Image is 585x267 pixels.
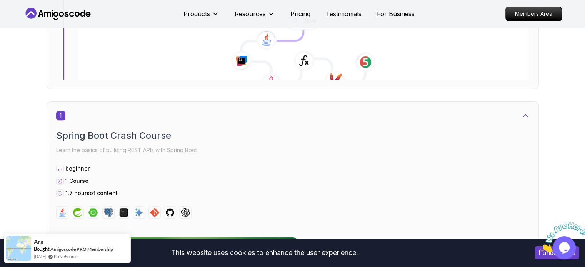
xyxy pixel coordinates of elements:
[537,219,585,255] iframe: chat widget
[235,9,275,25] button: Resources
[65,177,88,184] span: 1 Course
[65,189,118,197] p: 1.7 hours of content
[56,111,65,120] span: 1
[34,246,50,252] span: Bought
[150,208,159,217] img: git logo
[3,3,51,33] img: Chat attention grabber
[34,239,43,245] span: Ara
[183,9,219,25] button: Products
[50,246,113,252] a: Amigoscode PRO Membership
[6,236,31,261] img: provesource social proof notification image
[119,208,128,217] img: terminal logo
[535,246,579,259] button: Accept cookies
[34,253,46,260] span: [DATE]
[56,129,529,142] h2: Spring Boot Crash Course
[506,7,562,21] p: Members Area
[135,208,144,217] img: ai logo
[73,208,82,217] img: spring logo
[54,253,78,260] a: ProveSource
[165,208,175,217] img: github logo
[58,208,67,217] img: java logo
[88,208,98,217] img: spring-boot logo
[104,208,113,217] img: postgres logo
[56,145,529,156] p: Learn the basics of building REST APIs with Spring Boot
[290,9,310,18] a: Pricing
[183,9,210,18] p: Products
[505,7,562,21] a: Members Area
[235,9,266,18] p: Resources
[65,165,90,172] p: beginner
[326,9,362,18] a: Testimonials
[181,208,190,217] img: chatgpt logo
[377,9,415,18] a: For Business
[6,244,523,261] div: This website uses cookies to enhance the user experience.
